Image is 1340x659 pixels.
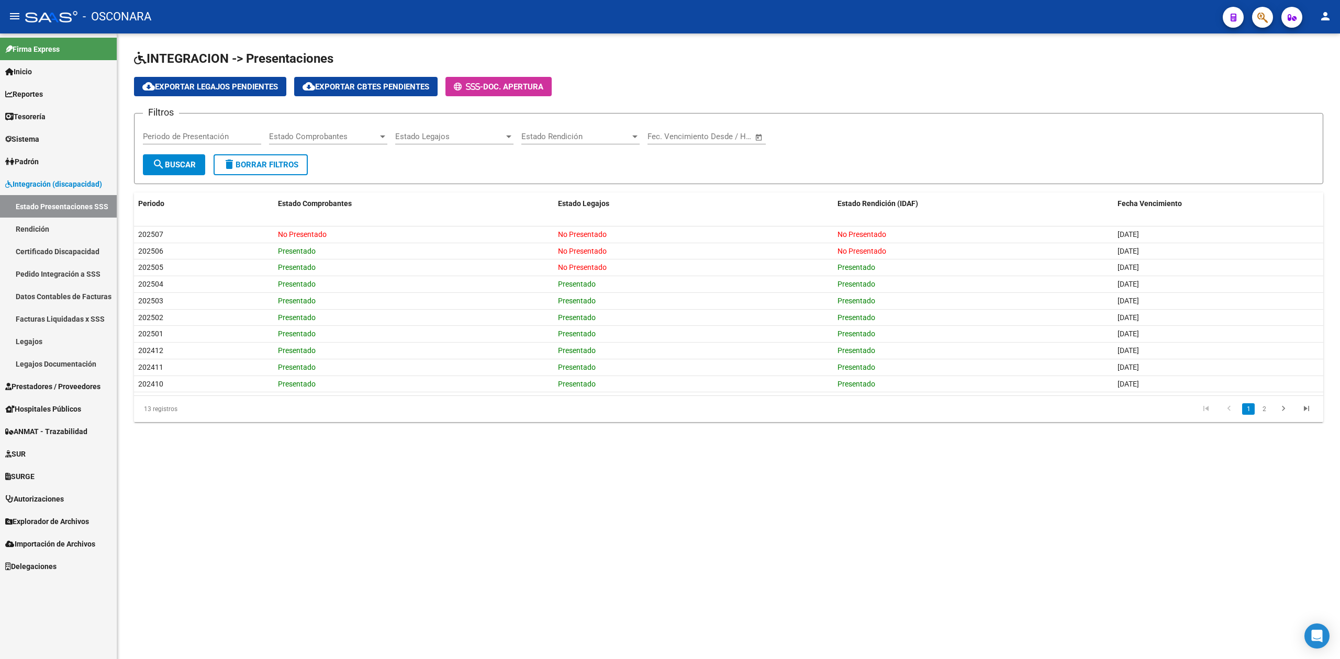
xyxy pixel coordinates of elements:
datatable-header-cell: Estado Comprobantes [274,192,554,215]
span: Doc. Apertura [483,82,543,92]
span: Presentado [278,346,316,355]
span: Estado Rendición [521,132,630,141]
span: Exportar Legajos Pendientes [142,82,278,92]
span: Presentado [558,313,596,322]
span: Presentado [278,263,316,271]
datatable-header-cell: Fecha Vencimiento [1113,192,1323,215]
span: Buscar [152,160,196,169]
span: Presentado [837,263,875,271]
button: Exportar Legajos Pendientes [134,77,286,96]
span: Presentado [558,380,596,388]
datatable-header-cell: Estado Legajos [554,192,834,215]
input: Fecha fin [699,132,750,141]
span: Padrón [5,156,39,167]
mat-icon: menu [8,10,21,22]
button: Buscar [143,154,205,175]
span: Estado Legajos [558,199,609,208]
mat-icon: search [152,158,165,171]
button: Borrar Filtros [214,154,308,175]
span: 202506 [138,247,163,255]
span: Presentado [278,280,316,288]
span: No Presentado [278,230,327,238]
input: Fecha inicio [647,132,690,141]
span: Estado Legajos [395,132,504,141]
span: Presentado [558,297,596,305]
span: Presentado [837,363,875,371]
span: Importación de Archivos [5,538,95,550]
span: Integración (discapacidad) [5,178,102,190]
span: Sistema [5,133,39,145]
span: Explorador de Archivos [5,516,89,527]
span: Presentado [278,247,316,255]
span: Estado Rendición (IDAF) [837,199,918,208]
span: Delegaciones [5,561,57,572]
span: Presentado [278,297,316,305]
span: 202411 [138,363,163,371]
span: - [454,82,483,92]
span: [DATE] [1118,346,1139,355]
mat-icon: delete [223,158,236,171]
span: Presentado [278,363,316,371]
span: Presentado [558,346,596,355]
span: 202504 [138,280,163,288]
span: Estado Comprobantes [278,199,352,208]
span: INTEGRACION -> Presentaciones [134,51,333,66]
span: Tesorería [5,111,46,122]
a: go to next page [1274,403,1293,415]
span: 202501 [138,329,163,338]
span: [DATE] [1118,329,1139,338]
span: 202412 [138,346,163,355]
span: Presentado [837,329,875,338]
span: No Presentado [558,230,607,238]
span: Fecha Vencimiento [1118,199,1182,208]
span: [DATE] [1118,230,1139,238]
a: 2 [1258,403,1270,415]
span: Inicio [5,66,32,77]
span: Presentado [558,329,596,338]
datatable-header-cell: Estado Rendición (IDAF) [833,192,1113,215]
span: Presentado [278,329,316,338]
span: Estado Comprobantes [269,132,378,141]
span: ANMAT - Trazabilidad [5,426,87,437]
span: [DATE] [1118,280,1139,288]
li: page 1 [1241,400,1256,418]
span: Borrar Filtros [223,160,298,169]
span: 202410 [138,380,163,388]
span: Exportar Cbtes Pendientes [303,82,429,92]
span: Presentado [278,380,316,388]
span: Presentado [278,313,316,322]
mat-icon: person [1319,10,1332,22]
a: 1 [1242,403,1255,415]
span: No Presentado [837,230,886,238]
span: Presentado [558,363,596,371]
span: SUR [5,448,26,460]
span: [DATE] [1118,297,1139,305]
span: 202502 [138,313,163,322]
div: Open Intercom Messenger [1304,623,1330,649]
span: [DATE] [1118,380,1139,388]
span: Periodo [138,199,164,208]
span: 202503 [138,297,163,305]
span: Autorizaciones [5,493,64,505]
a: go to first page [1196,403,1216,415]
li: page 2 [1256,400,1272,418]
span: SURGE [5,471,35,482]
span: Hospitales Públicos [5,403,81,415]
div: 13 registros [134,396,370,422]
span: Prestadores / Proveedores [5,381,100,392]
mat-icon: cloud_download [303,80,315,93]
span: Presentado [558,280,596,288]
span: Presentado [837,297,875,305]
span: Presentado [837,380,875,388]
a: go to last page [1297,403,1316,415]
span: [DATE] [1118,313,1139,322]
span: Reportes [5,88,43,100]
span: 202505 [138,263,163,271]
span: - OSCONARA [83,5,151,28]
span: 202507 [138,230,163,238]
span: No Presentado [558,247,607,255]
span: Firma Express [5,43,60,55]
datatable-header-cell: Periodo [134,192,274,215]
mat-icon: cloud_download [142,80,155,93]
span: [DATE] [1118,263,1139,271]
